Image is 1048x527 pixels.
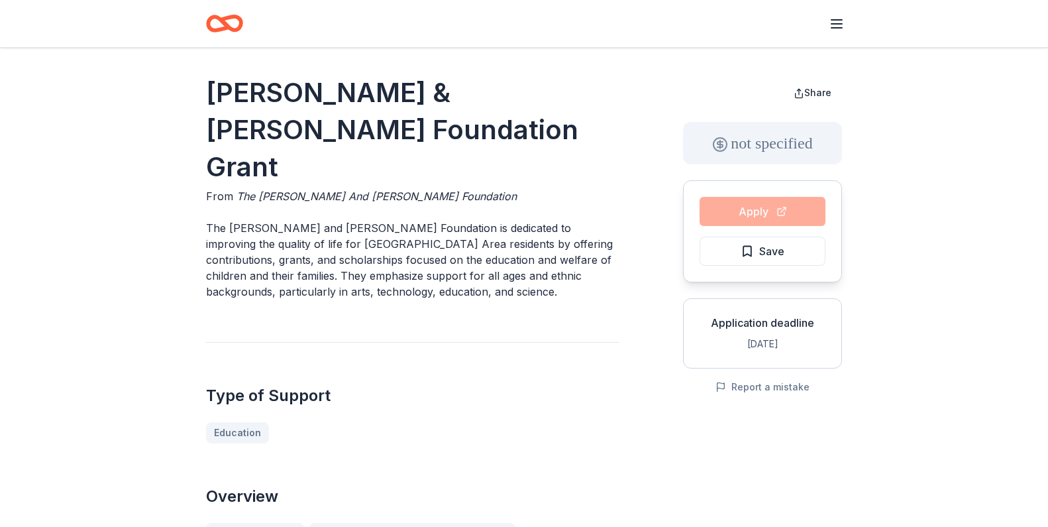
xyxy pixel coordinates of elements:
[206,74,619,186] h1: [PERSON_NAME] & [PERSON_NAME] Foundation Grant
[804,87,831,98] span: Share
[206,8,243,39] a: Home
[683,122,842,164] div: not specified
[206,486,619,507] h2: Overview
[759,243,784,260] span: Save
[206,188,619,204] div: From
[700,237,825,266] button: Save
[747,338,778,349] span: [DATE]
[236,190,517,203] span: The [PERSON_NAME] And [PERSON_NAME] Foundation
[206,220,619,300] p: The [PERSON_NAME] and [PERSON_NAME] Foundation is dedicated to improving the quality of life for ...
[206,385,619,406] h2: Type of Support
[694,315,831,331] div: Application deadline
[783,80,842,106] button: Share
[715,379,810,395] button: Report a mistake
